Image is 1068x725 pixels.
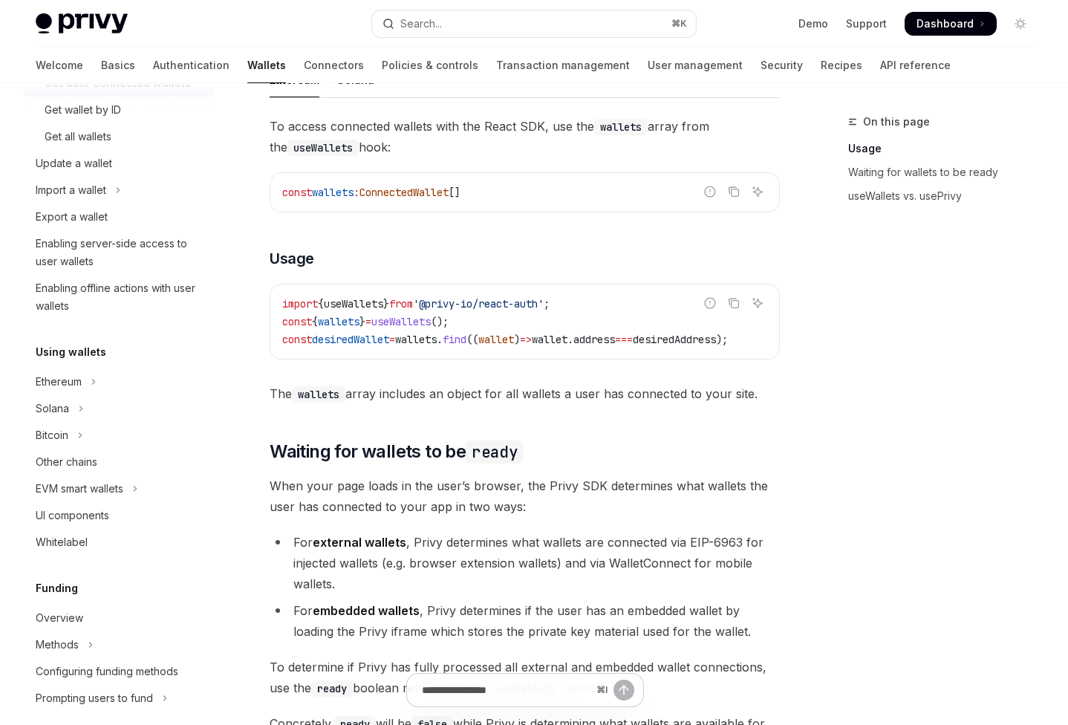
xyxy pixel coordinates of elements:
[36,373,82,391] div: Ethereum
[544,297,550,311] span: ;
[270,475,780,517] span: When your page loads in the user’s browser, the Privy SDK determines what wallets the user has co...
[36,48,83,83] a: Welcome
[45,101,121,119] div: Get wallet by ID
[247,48,286,83] a: Wallets
[24,230,214,275] a: Enabling server-side access to user wallets
[24,422,214,449] button: Toggle Bitcoin section
[36,426,68,444] div: Bitcoin
[748,182,767,201] button: Ask AI
[270,532,780,594] li: For , Privy determines what wallets are connected via EIP-6963 for injected wallets (e.g. browser...
[532,333,567,346] span: wallet
[437,333,443,346] span: .
[573,333,615,346] span: address
[313,603,420,618] strong: embedded wallets
[916,16,974,31] span: Dashboard
[270,248,314,269] span: Usage
[36,279,205,315] div: Enabling offline actions with user wallets
[36,208,108,226] div: Export a wallet
[443,333,466,346] span: find
[24,631,214,658] button: Toggle Methods section
[846,16,887,31] a: Support
[36,235,205,270] div: Enabling server-side access to user wallets
[270,657,780,698] span: To determine if Privy has fully processed all external and embedded wallet connections, use the b...
[24,275,214,319] a: Enabling offline actions with user wallets
[520,333,532,346] span: =>
[287,140,359,156] code: useWallets
[36,663,178,680] div: Configuring funding methods
[24,150,214,177] a: Update a wallet
[24,502,214,529] a: UI components
[36,181,106,199] div: Import a wallet
[36,13,128,34] img: light logo
[312,315,318,328] span: {
[24,658,214,685] a: Configuring funding methods
[318,297,324,311] span: {
[1009,12,1032,36] button: Toggle dark mode
[24,529,214,556] a: Whitelabel
[36,400,69,417] div: Solana
[724,293,743,313] button: Copy the contents from the code block
[292,386,345,403] code: wallets
[313,535,406,550] strong: external wallets
[613,680,634,700] button: Send message
[24,97,214,123] a: Get wallet by ID
[304,48,364,83] a: Connectors
[36,689,153,707] div: Prompting users to fund
[761,48,803,83] a: Security
[36,609,83,627] div: Overview
[700,293,720,313] button: Report incorrect code
[24,449,214,475] a: Other chains
[863,113,930,131] span: On this page
[270,383,780,404] span: The array includes an object for all wallets a user has connected to your site.
[389,333,395,346] span: =
[700,182,720,201] button: Report incorrect code
[648,48,743,83] a: User management
[383,297,389,311] span: }
[36,480,123,498] div: EVM smart wallets
[24,204,214,230] a: Export a wallet
[466,440,524,464] code: ready
[422,674,590,706] input: Ask a question...
[359,186,449,199] span: ConnectedWallet
[36,579,78,597] h5: Funding
[389,297,413,311] span: from
[270,600,780,642] li: For , Privy determines if the user has an embedded wallet by loading the Privy iframe which store...
[270,440,524,464] span: Waiting for wallets to be
[282,297,318,311] span: import
[449,186,460,199] span: []
[478,333,514,346] span: wallet
[748,293,767,313] button: Ask AI
[312,333,389,346] span: desiredWallet
[798,16,828,31] a: Demo
[282,315,312,328] span: const
[24,123,214,150] a: Get all wallets
[36,155,112,172] div: Update a wallet
[36,533,88,551] div: Whitelabel
[36,343,106,361] h5: Using wallets
[848,137,1044,160] a: Usage
[36,453,97,471] div: Other chains
[359,315,365,328] span: }
[318,315,359,328] span: wallets
[324,297,383,311] span: useWallets
[282,333,312,346] span: const
[24,368,214,395] button: Toggle Ethereum section
[101,48,135,83] a: Basics
[365,315,371,328] span: =
[671,18,687,30] span: ⌘ K
[36,507,109,524] div: UI components
[395,333,437,346] span: wallets
[821,48,862,83] a: Recipes
[431,315,449,328] span: ();
[514,333,520,346] span: )
[633,333,716,346] span: desiredAddress
[45,128,111,146] div: Get all wallets
[153,48,229,83] a: Authentication
[466,333,478,346] span: ((
[270,116,780,157] span: To access connected wallets with the React SDK, use the array from the hook:
[567,333,573,346] span: .
[400,15,442,33] div: Search...
[413,297,544,311] span: '@privy-io/react-auth'
[282,186,312,199] span: const
[36,636,79,654] div: Methods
